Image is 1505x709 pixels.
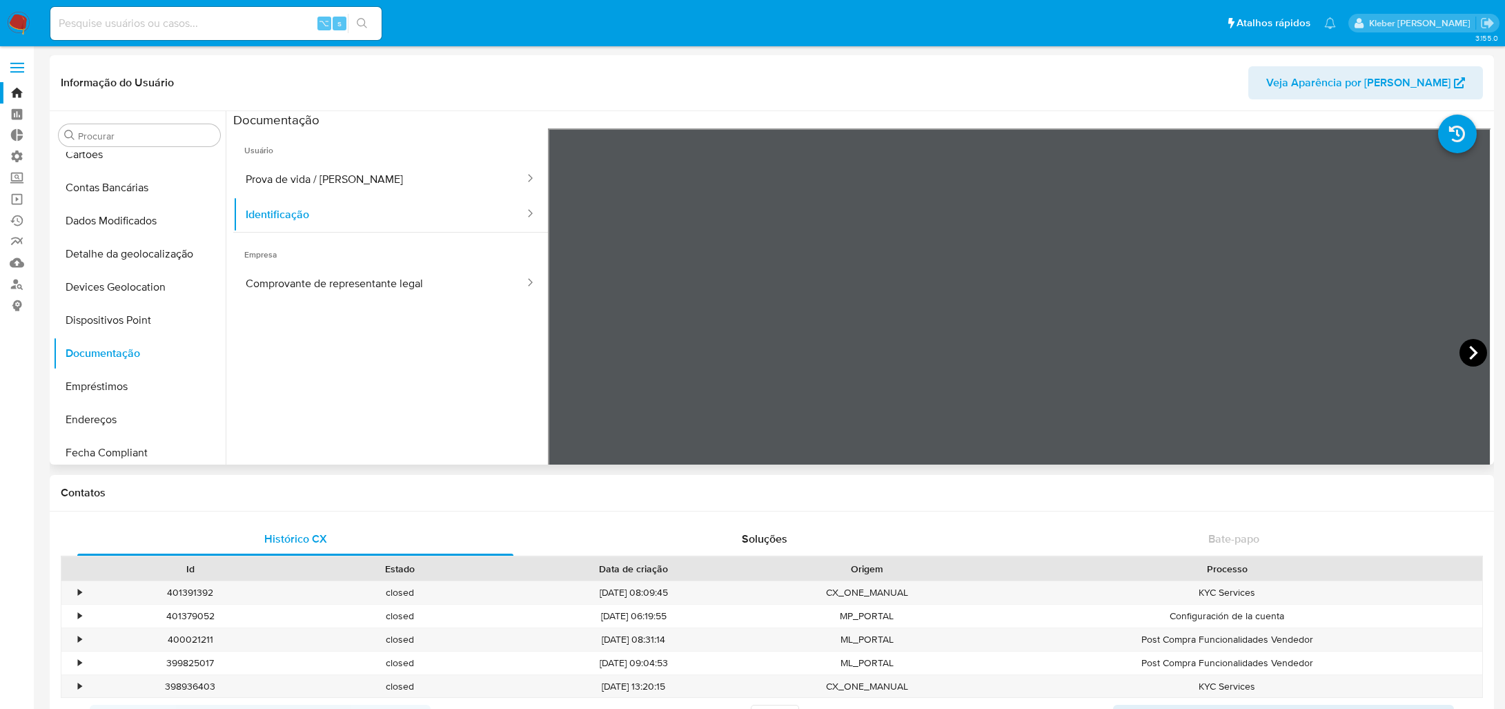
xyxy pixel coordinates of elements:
span: Bate-papo [1208,531,1259,547]
button: Dispositivos Point [53,304,226,337]
span: ⌥ [319,17,329,30]
div: • [78,680,81,693]
div: Post Compra Funcionalidades Vendedor [972,628,1482,651]
div: KYC Services [972,581,1482,604]
button: Detalhe da geolocalização [53,237,226,271]
h1: Contatos [61,486,1483,500]
div: • [78,610,81,623]
div: KYC Services [972,675,1482,698]
div: Origem [772,562,963,576]
input: Procurar [78,130,215,142]
a: Notificações [1324,17,1336,29]
div: ML_PORTAL [763,652,972,674]
div: [DATE] 09:04:53 [505,652,763,674]
div: closed [295,605,505,628]
div: closed [295,581,505,604]
div: 401391392 [86,581,295,604]
div: MP_PORTAL [763,605,972,628]
button: Procurar [64,130,75,141]
span: Histórico CX [264,531,327,547]
div: closed [295,675,505,698]
button: Contas Bancárias [53,171,226,204]
div: 398936403 [86,675,295,698]
div: CX_ONE_MANUAL [763,581,972,604]
h1: Informação do Usuário [61,76,174,90]
div: closed [295,628,505,651]
div: [DATE] 13:20:15 [505,675,763,698]
div: • [78,633,81,646]
div: Configuración de la cuenta [972,605,1482,628]
button: search-icon [348,14,376,33]
div: Data de criação [515,562,753,576]
input: Pesquise usuários ou casos... [50,14,382,32]
div: [DATE] 06:19:55 [505,605,763,628]
button: Empréstimos [53,370,226,403]
div: 401379052 [86,605,295,628]
div: CX_ONE_MANUAL [763,675,972,698]
a: Sair [1480,16,1495,30]
div: Processo [981,562,1473,576]
div: 399825017 [86,652,295,674]
span: Veja Aparência por [PERSON_NAME] [1266,66,1450,99]
span: Atalhos rápidos [1237,16,1310,30]
button: Devices Geolocation [53,271,226,304]
div: closed [295,652,505,674]
button: Documentação [53,337,226,370]
button: Veja Aparência por [PERSON_NAME] [1248,66,1483,99]
button: Cartões [53,138,226,171]
div: ML_PORTAL [763,628,972,651]
p: kleber.bueno@mercadolivre.com [1369,17,1475,30]
div: [DATE] 08:31:14 [505,628,763,651]
span: Soluções [742,531,787,547]
div: • [78,657,81,670]
div: 400021211 [86,628,295,651]
div: Post Compra Funcionalidades Vendedor [972,652,1482,674]
div: • [78,586,81,599]
span: s [337,17,342,30]
div: Id [95,562,286,576]
button: Endereços [53,403,226,436]
button: Dados Modificados [53,204,226,237]
div: Estado [305,562,495,576]
div: [DATE] 08:09:45 [505,581,763,604]
button: Fecha Compliant [53,436,226,469]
